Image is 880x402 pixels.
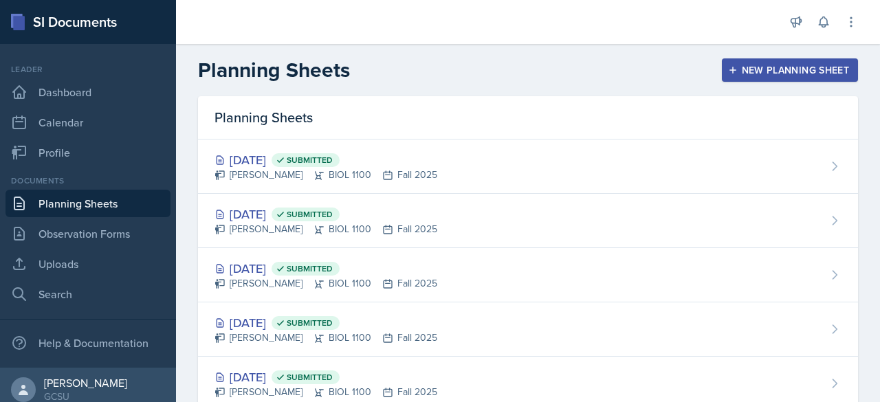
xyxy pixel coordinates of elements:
[198,302,858,357] a: [DATE] Submitted [PERSON_NAME]BIOL 1100Fall 2025
[287,263,333,274] span: Submitted
[5,280,170,308] a: Search
[5,63,170,76] div: Leader
[214,205,437,223] div: [DATE]
[287,155,333,166] span: Submitted
[214,168,437,182] div: [PERSON_NAME] BIOL 1100 Fall 2025
[5,329,170,357] div: Help & Documentation
[5,175,170,187] div: Documents
[214,368,437,386] div: [DATE]
[198,96,858,139] div: Planning Sheets
[287,209,333,220] span: Submitted
[214,222,437,236] div: [PERSON_NAME] BIOL 1100 Fall 2025
[214,331,437,345] div: [PERSON_NAME] BIOL 1100 Fall 2025
[5,109,170,136] a: Calendar
[198,139,858,194] a: [DATE] Submitted [PERSON_NAME]BIOL 1100Fall 2025
[287,372,333,383] span: Submitted
[5,190,170,217] a: Planning Sheets
[722,58,858,82] button: New Planning Sheet
[287,317,333,328] span: Submitted
[198,194,858,248] a: [DATE] Submitted [PERSON_NAME]BIOL 1100Fall 2025
[198,248,858,302] a: [DATE] Submitted [PERSON_NAME]BIOL 1100Fall 2025
[5,220,170,247] a: Observation Forms
[5,250,170,278] a: Uploads
[214,313,437,332] div: [DATE]
[214,385,437,399] div: [PERSON_NAME] BIOL 1100 Fall 2025
[214,259,437,278] div: [DATE]
[214,276,437,291] div: [PERSON_NAME] BIOL 1100 Fall 2025
[731,65,849,76] div: New Planning Sheet
[214,150,437,169] div: [DATE]
[5,78,170,106] a: Dashboard
[198,58,350,82] h2: Planning Sheets
[44,376,127,390] div: [PERSON_NAME]
[5,139,170,166] a: Profile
